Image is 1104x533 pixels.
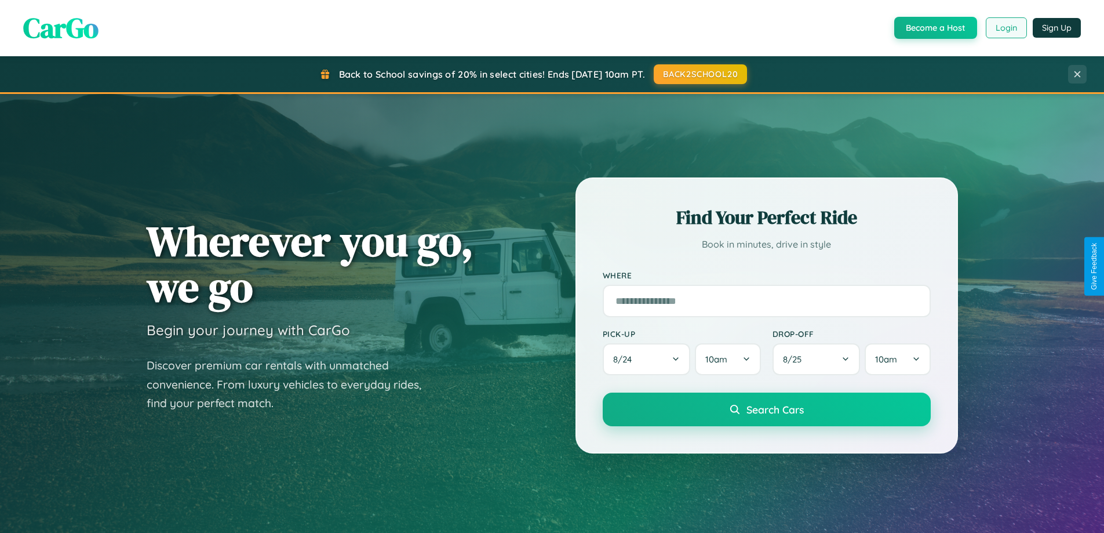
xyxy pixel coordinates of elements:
span: CarGo [23,9,99,47]
label: Pick-up [603,329,761,339]
div: Give Feedback [1090,243,1098,290]
button: 10am [865,343,930,375]
p: Discover premium car rentals with unmatched convenience. From luxury vehicles to everyday rides, ... [147,356,436,413]
button: 8/25 [773,343,861,375]
button: BACK2SCHOOL20 [654,64,747,84]
h2: Find Your Perfect Ride [603,205,931,230]
button: 8/24 [603,343,691,375]
h1: Wherever you go, we go [147,218,473,310]
label: Where [603,270,931,280]
span: 8 / 24 [613,354,637,365]
p: Book in minutes, drive in style [603,236,931,253]
button: 10am [695,343,760,375]
button: Search Cars [603,393,931,426]
button: Become a Host [894,17,977,39]
span: 10am [875,354,897,365]
button: Login [986,17,1027,38]
h3: Begin your journey with CarGo [147,321,350,339]
span: 10am [705,354,727,365]
span: Back to School savings of 20% in select cities! Ends [DATE] 10am PT. [339,68,645,80]
label: Drop-off [773,329,931,339]
button: Sign Up [1033,18,1081,38]
span: 8 / 25 [783,354,807,365]
span: Search Cars [746,403,804,416]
